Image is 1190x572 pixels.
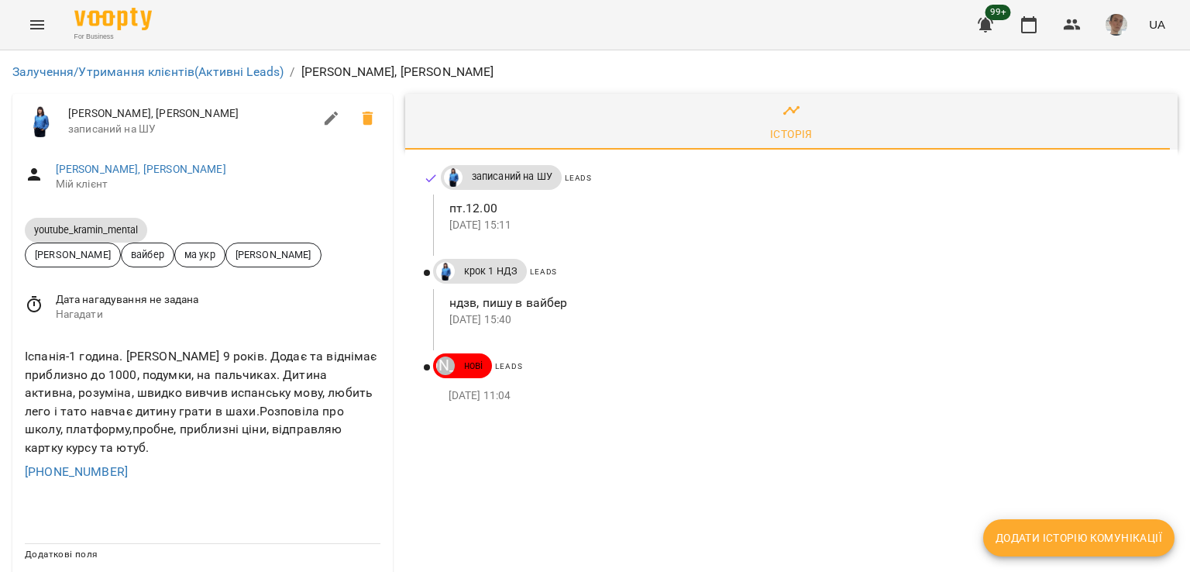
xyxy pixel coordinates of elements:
[449,294,1153,312] p: ндзв, пишу в вайбер
[983,519,1175,556] button: Додати історію комунікації
[68,106,313,122] span: [PERSON_NAME], [PERSON_NAME]
[226,247,321,262] span: [PERSON_NAME]
[444,168,463,187] img: Дащенко Аня
[26,247,120,262] span: [PERSON_NAME]
[433,262,455,281] a: Дащенко Аня
[455,264,527,278] span: крок 1 НДЗ
[463,170,562,184] span: записаний на ШУ
[25,549,98,560] span: Додаткові поля
[1149,16,1165,33] span: UA
[301,63,494,81] p: [PERSON_NAME], [PERSON_NAME]
[565,174,592,182] span: Leads
[449,312,1153,328] p: [DATE] 15:40
[74,32,152,42] span: For Business
[68,122,313,137] span: записаний на ШУ
[436,262,455,281] img: Дащенко Аня
[12,63,1178,81] nav: breadcrumb
[290,63,294,81] li: /
[22,344,383,460] div: Іспанія-1 година. [PERSON_NAME] 9 років. Додає та віднімає приблизно до 1000, подумки, на пальчик...
[441,168,463,187] a: Дащенко Аня
[449,388,1153,404] p: [DATE] 11:04
[25,106,56,137] img: Дащенко Аня
[495,362,522,370] span: Leads
[56,292,380,308] span: Дата нагадування не задана
[455,359,493,373] span: нові
[19,6,56,43] button: Menu
[449,199,1153,218] p: пт.12.00
[530,267,557,276] span: Leads
[985,5,1011,20] span: 99+
[122,247,174,262] span: вайбер
[449,218,1153,233] p: [DATE] 15:11
[770,125,813,143] div: Історія
[25,464,128,479] a: [PHONE_NUMBER]
[56,163,226,175] a: [PERSON_NAME], [PERSON_NAME]
[996,529,1162,547] span: Додати історію комунікації
[74,8,152,30] img: Voopty Logo
[25,223,147,236] span: youtube_kramin_mental
[1143,10,1171,39] button: UA
[56,177,380,192] span: Мій клієнт
[433,357,455,375] a: [PERSON_NAME]
[1106,14,1127,36] img: 4dd45a387af7859874edf35ff59cadb1.jpg
[12,64,284,79] a: Залучення/Утримання клієнтів(Активні Leads)
[175,247,225,262] span: ма укр
[56,307,380,322] span: Нагадати
[436,357,455,375] div: Паламарчук Ольга Миколаївна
